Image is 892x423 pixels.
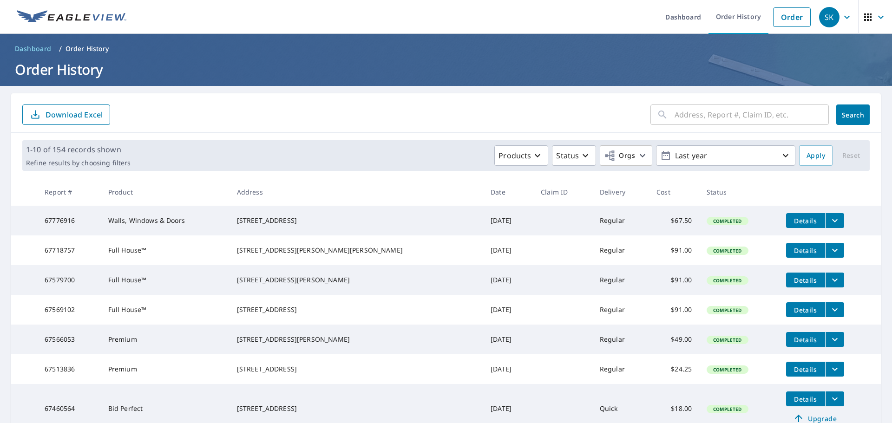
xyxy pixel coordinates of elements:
th: Product [101,178,230,206]
td: $24.25 [649,354,699,384]
span: Details [792,216,820,225]
td: Full House™ [101,265,230,295]
td: [DATE] [483,354,533,384]
button: Apply [799,145,833,166]
td: Walls, Windows & Doors [101,206,230,235]
button: filesDropdownBtn-67776916 [825,213,844,228]
input: Address, Report #, Claim ID, etc. [675,102,829,128]
span: Completed [708,337,747,343]
span: Completed [708,366,747,373]
span: Completed [708,218,747,224]
div: [STREET_ADDRESS] [237,404,476,413]
button: filesDropdownBtn-67718757 [825,243,844,258]
h1: Order History [11,60,881,79]
td: $91.00 [649,295,699,325]
button: filesDropdownBtn-67513836 [825,362,844,377]
p: Refine results by choosing filters [26,159,131,167]
th: Claim ID [533,178,592,206]
img: EV Logo [17,10,126,24]
button: Status [552,145,596,166]
span: Dashboard [15,44,52,53]
button: detailsBtn-67569102 [786,302,825,317]
p: Last year [671,148,780,164]
td: $91.00 [649,265,699,295]
td: $49.00 [649,325,699,354]
th: Delivery [592,178,649,206]
span: Details [792,335,820,344]
td: Premium [101,325,230,354]
button: Orgs [600,145,652,166]
button: detailsBtn-67776916 [786,213,825,228]
span: Completed [708,277,747,284]
div: SK [819,7,840,27]
div: [STREET_ADDRESS][PERSON_NAME] [237,275,476,285]
span: Search [844,111,862,119]
td: [DATE] [483,206,533,235]
td: [DATE] [483,265,533,295]
span: Completed [708,247,747,254]
p: Order History [66,44,109,53]
th: Status [699,178,778,206]
td: Full House™ [101,295,230,325]
td: Regular [592,295,649,325]
span: Details [792,395,820,403]
div: [STREET_ADDRESS] [237,305,476,314]
button: filesDropdownBtn-67566053 [825,332,844,347]
li: / [59,43,62,54]
td: Regular [592,206,649,235]
a: Order [773,7,811,27]
button: Download Excel [22,104,110,125]
span: Details [792,246,820,255]
td: [DATE] [483,295,533,325]
td: 67776916 [37,206,100,235]
button: filesDropdownBtn-67460564 [825,391,844,406]
button: Last year [656,145,795,166]
td: $91.00 [649,235,699,265]
td: 67718757 [37,235,100,265]
p: 1-10 of 154 records shown [26,144,131,155]
span: Apply [807,150,825,162]
span: Details [792,306,820,314]
div: [STREET_ADDRESS][PERSON_NAME][PERSON_NAME] [237,246,476,255]
button: Search [836,104,870,125]
div: [STREET_ADDRESS] [237,364,476,374]
th: Address [230,178,484,206]
button: filesDropdownBtn-67579700 [825,273,844,287]
td: 67569102 [37,295,100,325]
button: detailsBtn-67579700 [786,273,825,287]
td: [DATE] [483,235,533,265]
span: Completed [708,307,747,313]
p: Download Excel [46,110,103,120]
td: Regular [592,265,649,295]
td: Regular [592,325,649,354]
td: Premium [101,354,230,384]
button: filesDropdownBtn-67569102 [825,302,844,317]
td: [DATE] [483,325,533,354]
button: detailsBtn-67718757 [786,243,825,258]
nav: breadcrumb [11,41,881,56]
td: 67579700 [37,265,100,295]
th: Date [483,178,533,206]
p: Products [498,150,531,161]
span: Orgs [604,150,635,162]
button: detailsBtn-67460564 [786,391,825,406]
span: Details [792,276,820,285]
span: Completed [708,406,747,412]
th: Cost [649,178,699,206]
button: Products [494,145,548,166]
td: Full House™ [101,235,230,265]
p: Status [556,150,579,161]
td: 67566053 [37,325,100,354]
div: [STREET_ADDRESS][PERSON_NAME] [237,335,476,344]
span: Details [792,365,820,374]
div: [STREET_ADDRESS] [237,216,476,225]
td: $67.50 [649,206,699,235]
td: Regular [592,235,649,265]
button: detailsBtn-67513836 [786,362,825,377]
th: Report # [37,178,100,206]
td: Regular [592,354,649,384]
button: detailsBtn-67566053 [786,332,825,347]
td: 67513836 [37,354,100,384]
a: Dashboard [11,41,55,56]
